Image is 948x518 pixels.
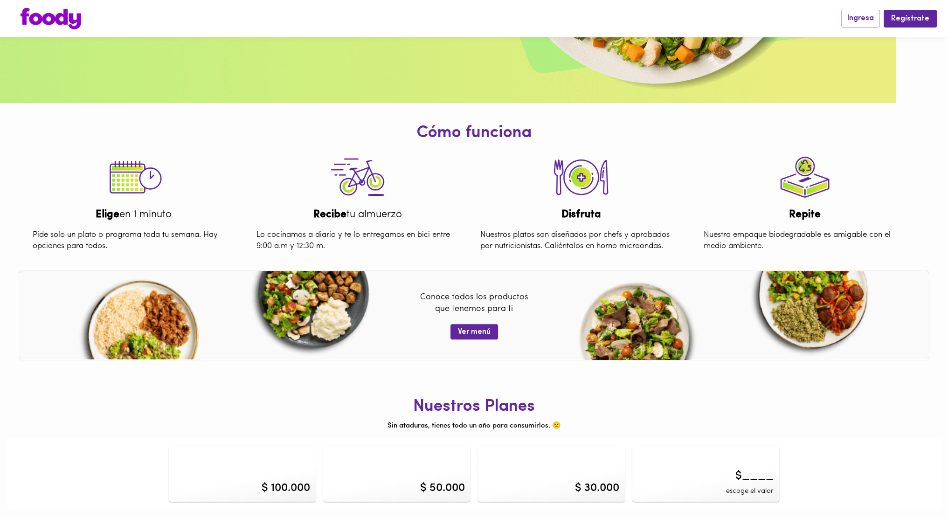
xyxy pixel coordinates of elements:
span: Ver menú [458,328,491,337]
div: $ 100.000 [262,480,310,496]
div: Lo cocinamos a diario y te lo entregamos en bici entre 9:00 a.m y 12:30 m. [249,222,466,259]
div: en 1 minuto [26,207,242,222]
b: Recibe [313,209,346,220]
p: Conoce todos los productos que tenemos para ti [355,292,592,321]
button: Ingresa [841,10,880,27]
div: $ 50.000 [420,480,464,496]
div: $ 30.000 [575,480,619,496]
span: escoge el valor [726,486,774,496]
span: Regístrate [891,14,929,23]
b: Repite [789,209,821,220]
span: Sin ataduras, tienes todo un año para consumirlos. 🙂 [388,422,561,429]
div: tu almuerzo [249,207,466,222]
div: Nuestro empaque biodegradable es amigable con el medio ambiente. [697,222,913,259]
div: Pide solo un plato o programa toda tu semana. Hay opciones para todos. [26,222,242,259]
img: tutorial-step-3.png [325,147,390,208]
iframe: Messagebird Livechat Widget [894,464,939,509]
img: tutorial-step-2.png [548,147,614,208]
img: tutorial-step-1.png [101,147,166,208]
h1: Nuestros Planes [7,398,941,416]
b: Elige [96,209,119,220]
button: Ver menú [450,324,498,339]
button: Regístrate [884,10,937,27]
span: $____ [735,468,774,484]
img: tutorial-step-4.png [772,147,837,208]
b: Disfruta [561,209,601,220]
h1: Cómo funciona [7,124,941,143]
img: logo.png [21,8,81,29]
span: Ingresa [847,14,874,23]
div: Nuestros platos son diseñados por chefs y aprobados por nutricionistas. Caliéntalos en horno micr... [473,222,690,259]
